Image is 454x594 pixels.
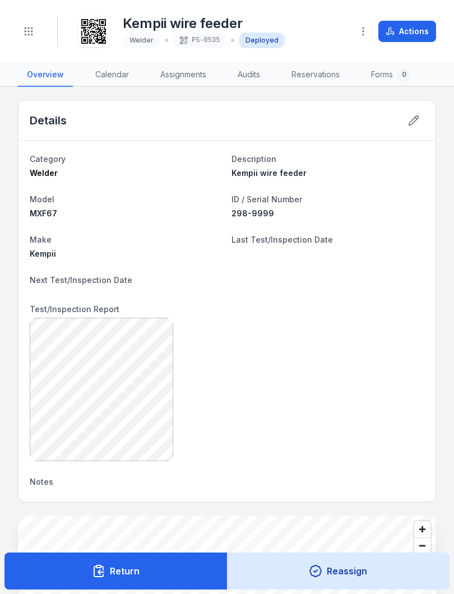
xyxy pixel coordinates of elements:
[123,15,285,33] h1: Kempii wire feeder
[231,194,302,204] span: ID / Serial Number
[231,235,333,244] span: Last Test/Inspection Date
[30,168,58,178] span: Welder
[231,154,276,164] span: Description
[414,521,430,537] button: Zoom in
[151,63,215,87] a: Assignments
[397,68,411,81] div: 0
[378,21,436,42] button: Actions
[30,154,66,164] span: Category
[18,63,73,87] a: Overview
[30,477,53,486] span: Notes
[4,553,228,590] button: Return
[30,208,57,218] span: MXF67
[282,63,349,87] a: Reservations
[239,33,285,48] div: Deployed
[30,249,56,258] span: Kempii
[18,21,39,42] button: Toggle navigation
[129,36,154,44] span: Welder
[231,168,307,178] span: Kempii wire feeder
[30,304,119,314] span: Test/Inspection Report
[229,63,269,87] a: Audits
[30,275,132,285] span: Next Test/Inspection Date
[362,63,420,87] a: Forms0
[30,194,54,204] span: Model
[227,553,450,590] button: Reassign
[414,537,430,554] button: Zoom out
[231,208,274,218] span: 298-9999
[30,113,67,128] h2: Details
[30,235,52,244] span: Make
[173,33,226,48] div: PS-0535
[86,63,138,87] a: Calendar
